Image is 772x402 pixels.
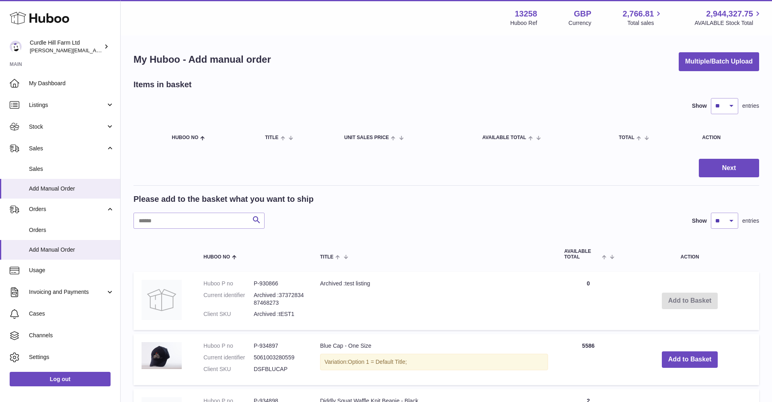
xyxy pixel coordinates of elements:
span: Total [619,135,634,140]
dt: Current identifier [203,354,254,361]
span: Add Manual Order [29,246,114,254]
span: 2,766.81 [623,8,654,19]
div: Currency [569,19,591,27]
dd: 5061003280559 [254,354,304,361]
span: Huboo no [172,135,198,140]
span: Orders [29,205,106,213]
a: 2,766.81 Total sales [623,8,663,27]
span: Invoicing and Payments [29,288,106,296]
td: 0 [556,272,620,330]
h2: Please add to the basket what you want to ship [133,194,314,205]
button: Next [699,159,759,178]
span: Huboo no [203,254,230,260]
span: Title [320,254,333,260]
button: Multiple/Batch Upload [679,52,759,71]
h1: My Huboo - Add manual order [133,53,271,66]
dt: Current identifier [203,291,254,307]
span: Total sales [627,19,663,27]
button: Add to Basket [662,351,718,368]
div: Action [702,135,751,140]
dt: Huboo P no [203,342,254,350]
span: Title [265,135,278,140]
span: Sales [29,145,106,152]
div: Variation: [320,354,548,370]
th: Action [620,241,759,267]
td: Blue Cap - One Size [312,334,556,385]
strong: 13258 [515,8,537,19]
span: Add Manual Order [29,185,114,193]
span: AVAILABLE Total [482,135,526,140]
dt: Client SKU [203,310,254,318]
img: miranda@diddlysquatfarmshop.com [10,41,22,53]
span: Stock [29,123,106,131]
h2: Items in basket [133,79,192,90]
img: Blue Cap - One Size [142,342,182,369]
span: 2,944,327.75 [706,8,753,19]
span: Sales [29,165,114,173]
span: Option 1 = Default Title; [348,359,407,365]
dd: P-930866 [254,280,304,287]
dd: P-934897 [254,342,304,350]
label: Show [692,217,707,225]
span: entries [742,217,759,225]
span: AVAILABLE Stock Total [694,19,762,27]
span: Unit Sales Price [344,135,389,140]
span: Settings [29,353,114,361]
dt: Client SKU [203,365,254,373]
a: 2,944,327.75 AVAILABLE Stock Total [694,8,762,27]
span: AVAILABLE Total [564,249,600,259]
dt: Huboo P no [203,280,254,287]
span: Listings [29,101,106,109]
img: Archived :test listing [142,280,182,320]
td: 5586 [556,334,620,385]
span: entries [742,102,759,110]
span: Usage [29,267,114,274]
dd: Archived :3737283487468273 [254,291,304,307]
span: Orders [29,226,114,234]
a: Log out [10,372,111,386]
strong: GBP [574,8,591,19]
div: Huboo Ref [510,19,537,27]
div: Curdle Hill Farm Ltd [30,39,102,54]
span: Channels [29,332,114,339]
label: Show [692,102,707,110]
td: Archived :test listing [312,272,556,330]
span: My Dashboard [29,80,114,87]
dd: Archived :tEST1 [254,310,304,318]
span: Cases [29,310,114,318]
span: [PERSON_NAME][EMAIL_ADDRESS][DOMAIN_NAME] [30,47,161,53]
dd: DSFBLUCAP [254,365,304,373]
